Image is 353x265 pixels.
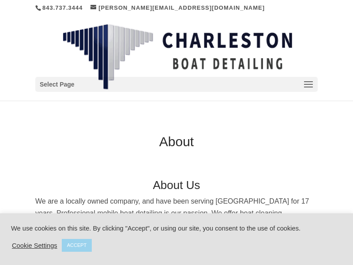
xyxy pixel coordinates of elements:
span: Select Page [40,79,75,90]
div: We use cookies on this site. By clicking "Accept", or using our site, you consent to the use of c... [11,224,342,232]
a: Cookie Settings [12,242,57,250]
img: Charleston Boat Detailing [63,24,292,90]
h2: About Us [35,179,318,195]
a: [PERSON_NAME][EMAIL_ADDRESS][DOMAIN_NAME] [90,4,265,11]
a: ACCEPT [62,239,92,252]
a: 843.737.3444 [42,4,83,11]
h1: About [35,135,318,153]
p: We are a locally owned company, and have been serving [GEOGRAPHIC_DATA] for 17 years. Professiona... [35,195,318,255]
